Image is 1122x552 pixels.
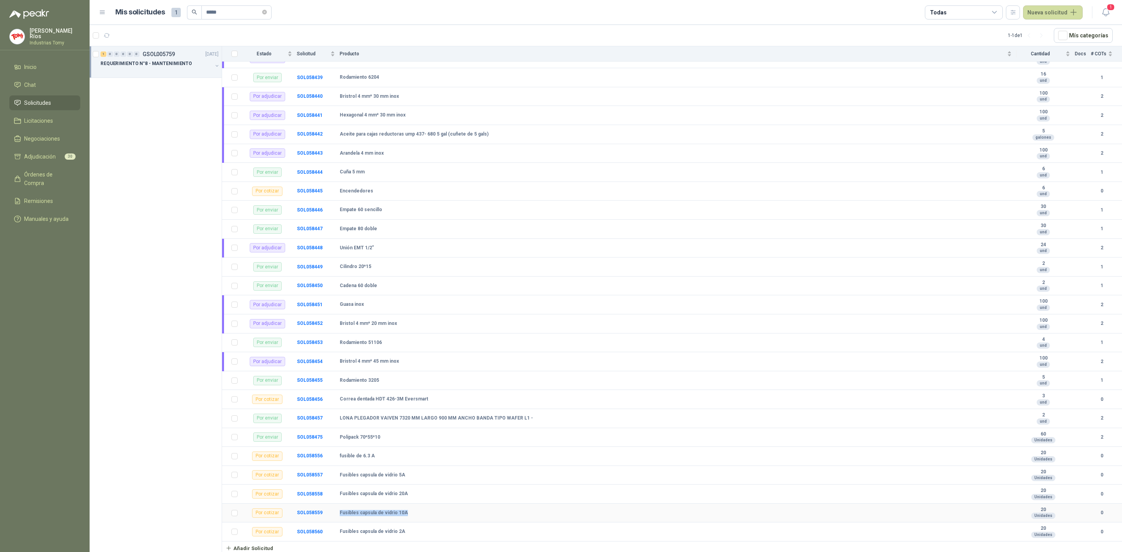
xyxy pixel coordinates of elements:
[1091,93,1113,100] b: 2
[340,46,1016,62] th: Producto
[340,131,489,138] b: Aceite para cajas reductoras ump 437- 680 5 gal (cuñete de 5 gals)
[1016,431,1070,437] b: 60
[9,149,80,164] a: Adjudicación30
[1037,324,1050,330] div: und
[120,51,126,57] div: 0
[297,453,323,459] a: SOL058556
[253,338,282,347] div: Por enviar
[30,28,80,39] p: [PERSON_NAME] Ríos
[930,8,946,17] div: Todas
[253,281,282,291] div: Por enviar
[252,489,282,499] div: Por cotizar
[297,491,323,497] b: SOL058558
[1037,210,1050,216] div: und
[252,508,282,518] div: Por cotizar
[107,51,113,57] div: 0
[1037,78,1050,84] div: und
[9,212,80,226] a: Manuales y ayuda
[24,215,69,223] span: Manuales y ayuda
[1091,187,1113,195] b: 0
[24,134,60,143] span: Negociaciones
[1031,437,1055,443] div: Unidades
[1031,513,1055,519] div: Unidades
[1016,355,1070,362] b: 100
[1091,320,1113,327] b: 2
[1031,456,1055,462] div: Unidades
[340,207,382,213] b: Empate 60 sencillo
[9,60,80,74] a: Inicio
[1091,225,1113,233] b: 1
[252,527,282,536] div: Por cotizar
[340,529,405,535] b: Fusibles capsula de vidrio 2A
[340,358,399,365] b: Bristrol 4 mm* 45 mm inox
[253,432,282,442] div: Por enviar
[1037,96,1050,102] div: und
[101,60,192,67] p: REQUERIMIENTO N°8 - MANTENIMIENTO
[253,262,282,272] div: Por enviar
[297,264,323,270] b: SOL058449
[1037,286,1050,292] div: und
[253,224,282,234] div: Por enviar
[340,226,377,232] b: Empate 80 doble
[1054,28,1113,43] button: Mís categorías
[1016,128,1070,134] b: 5
[1091,414,1113,422] b: 2
[1016,90,1070,97] b: 100
[1016,261,1070,267] b: 2
[9,194,80,208] a: Remisiones
[65,153,76,160] span: 30
[340,491,408,497] b: Fusibles capsula de vidrio 20A
[1037,362,1050,368] div: und
[297,46,340,62] th: Solicitud
[1016,469,1070,475] b: 20
[24,81,36,89] span: Chat
[340,472,405,478] b: Fusibles capsula de vidrio 5A
[1031,532,1055,538] div: Unidades
[1037,305,1050,311] div: und
[297,226,323,231] a: SOL058447
[297,283,323,288] a: SOL058450
[250,357,285,366] div: Por adjudicar
[1016,185,1070,191] b: 6
[1016,109,1070,115] b: 100
[1091,282,1113,289] b: 1
[30,41,80,45] p: Industrias Tomy
[1037,248,1050,254] div: und
[340,396,428,402] b: Correa dentada HDT 426-3M Eversmart
[1091,377,1113,384] b: 1
[1037,115,1050,122] div: und
[297,207,323,213] b: SOL058446
[1016,51,1064,56] span: Cantidad
[297,169,323,175] a: SOL058444
[297,321,323,326] a: SOL058452
[262,9,267,16] span: close-circle
[253,414,282,423] div: Por enviar
[1016,374,1070,381] b: 5
[24,152,56,161] span: Adjudicación
[1016,317,1070,324] b: 100
[1037,380,1050,386] div: und
[297,93,323,99] a: SOL058440
[1031,494,1055,500] div: Unidades
[1091,509,1113,517] b: 0
[297,51,329,56] span: Solicitud
[1016,223,1070,229] b: 30
[297,340,323,345] b: SOL058453
[1091,74,1113,81] b: 1
[340,434,380,441] b: Polipack 70*55*10
[192,9,197,15] span: search
[297,397,323,402] a: SOL058456
[250,243,285,252] div: Por adjudicar
[24,99,51,107] span: Solicitudes
[297,188,323,194] a: SOL058445
[1016,298,1070,305] b: 100
[9,95,80,110] a: Solicitudes
[340,302,364,308] b: Guasa inox
[297,359,323,364] b: SOL058454
[1037,418,1050,425] div: und
[9,131,80,146] a: Negociaciones
[297,434,323,440] b: SOL058475
[1016,71,1070,78] b: 16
